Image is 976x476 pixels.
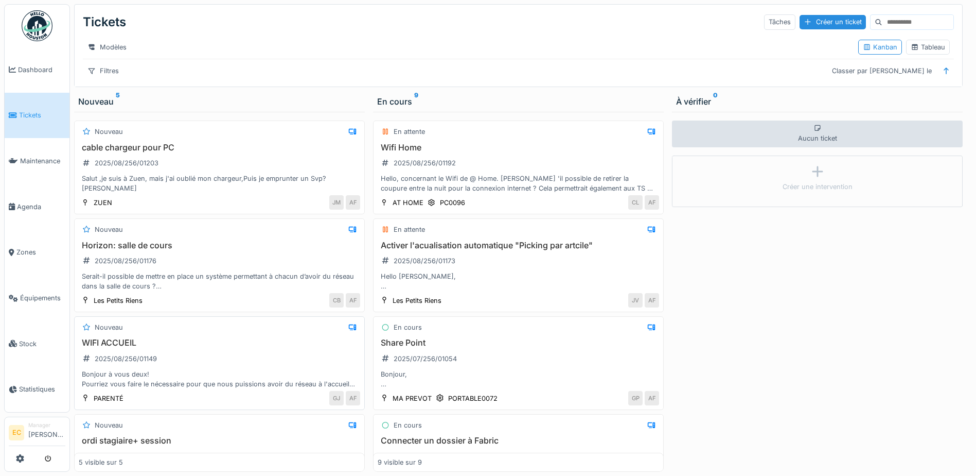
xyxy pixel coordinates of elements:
div: 2025/08/256/01192 [394,158,456,168]
h3: Connecter un dossier à Fabric [378,436,659,446]
div: Bonjour, Des fichiers dans [GEOGRAPHIC_DATA] semblent être bloqués en mode actualisation. Les don... [378,369,659,389]
div: Les Petits Riens [94,296,143,305]
div: Salut ,je suis à Zuen, mais j'ai oublié mon chargeur,Puis je emprunter un Svp? [PERSON_NAME] [79,174,360,193]
div: 9 visible sur 9 [378,457,422,467]
div: Kanban [863,42,897,52]
h3: WIFI ACCUEIL [79,338,360,348]
img: Badge_color-CXgf-gQk.svg [22,10,52,41]
div: AF [346,195,360,210]
div: AF [645,195,659,210]
div: AF [645,293,659,308]
h3: Activer l'acualisation automatique "Picking par artcile" [378,241,659,250]
div: 2025/08/256/01150 [95,452,157,462]
span: Statistiques [19,384,65,394]
div: PC0096 [440,198,465,208]
div: Tickets [83,9,126,36]
div: Nouveau [95,322,123,332]
span: Dashboard [18,65,65,75]
div: JV [628,293,643,308]
div: Hello, concernant le Wifi de @ Home. [PERSON_NAME] 'il possible de retirer la coupure entre la nu... [378,174,659,193]
div: 2025/08/256/01203 [95,158,158,168]
div: Aucun ticket [672,121,963,147]
div: Manager [28,421,65,429]
h3: cable chargeur pour PC [79,143,360,152]
div: Créer un ticket [800,15,866,29]
div: Serait-il possible de mettre en place un système permettant à chacun d’avoir du réseau dans la sa... [79,271,360,291]
div: Nouveau [95,420,123,430]
div: Hello [PERSON_NAME], Encore une demande Power BI! Peux-tu activer l'actualisation automatique du ... [378,271,659,291]
div: Classer par [PERSON_NAME] le [827,63,936,78]
a: Statistiques [5,367,69,413]
a: Stock [5,321,69,367]
div: Tâches [764,14,795,29]
h3: Wifi Home [378,143,659,152]
div: 2025/08/256/01176 [95,256,156,266]
sup: 0 [713,95,718,108]
div: JM [329,195,344,210]
span: Zones [16,247,65,257]
a: EC Manager[PERSON_NAME] [9,421,65,446]
div: MA PREVOT [393,394,432,403]
span: Tickets [19,110,65,120]
div: AF [645,391,659,405]
a: Équipements [5,275,69,321]
a: Zones [5,230,69,276]
div: En attente [394,127,425,137]
div: Nouveau [95,225,123,234]
h3: Horizon: salle de cours [79,241,360,250]
div: Les Petits Riens [393,296,441,305]
a: Agenda [5,184,69,230]
div: Nouveau [95,127,123,137]
div: 2025/08/256/01173 [394,256,455,266]
span: Équipements [20,293,65,303]
div: AF [346,391,360,405]
sup: 9 [414,95,418,108]
div: En cours [377,95,660,108]
div: En attente [394,225,425,234]
div: En cours [394,420,422,430]
div: 2025/07/256/01054 [394,354,457,364]
div: PORTABLE0072 [448,394,498,403]
a: Tickets [5,93,69,139]
div: En cours [394,322,422,332]
div: 2025/08/256/01149 [95,354,157,364]
div: CL [628,195,643,210]
div: Modèles [83,40,131,55]
div: GP [628,391,643,405]
div: Tableau [911,42,945,52]
sup: 5 [116,95,120,108]
li: EC [9,425,24,440]
div: AT HOME [393,198,423,208]
div: Créer une intervention [783,182,853,192]
div: AF [346,293,360,308]
div: CB [329,293,344,308]
h3: ordi stagiaire+ session [79,436,360,446]
a: Maintenance [5,138,69,184]
div: GJ [329,391,344,405]
div: 2025/07/256/00982 [394,452,458,462]
span: Stock [19,339,65,349]
div: PARENTÉ [94,394,123,403]
span: Maintenance [20,156,65,166]
div: ZUEN [94,198,112,208]
div: Nouveau [78,95,361,108]
div: Bonjour à vous deux! Pourriez vous faire le nécessaire pour que nous puissions avoir du réseau à ... [79,369,360,389]
span: Agenda [17,202,65,212]
div: À vérifier [676,95,959,108]
li: [PERSON_NAME] [28,421,65,444]
h3: Share Point [378,338,659,348]
div: Filtres [83,63,123,78]
div: 5 visible sur 5 [79,457,123,467]
a: Dashboard [5,47,69,93]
